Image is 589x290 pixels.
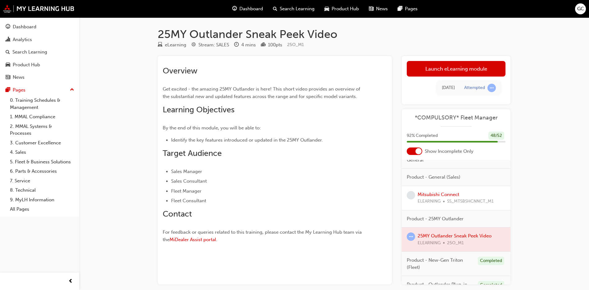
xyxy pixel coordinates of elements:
[239,5,263,12] span: Dashboard
[418,198,441,205] span: ELEARNING
[158,41,186,49] div: Type
[171,137,323,143] span: Identify the key features introduced or updated in the 25MY Outlander.
[70,86,74,94] span: up-icon
[216,237,217,242] span: .
[464,85,485,91] div: Attempted
[6,37,10,43] span: chart-icon
[407,257,473,271] span: Product - New-Gen Triton (Fleet)
[13,61,40,68] div: Product Hub
[7,176,77,186] a: 7. Service
[227,2,268,15] a: guage-iconDashboard
[158,42,162,48] span: learningResourceType_ELEARNING-icon
[198,41,229,49] div: Stream: SALES
[170,237,216,242] a: MiDealer Assist portal
[447,198,494,205] span: SS_MTSBSHCNNCT_M1
[6,87,10,93] span: pages-icon
[163,66,197,76] span: Overview
[261,41,282,49] div: Points
[319,2,364,15] a: car-iconProduct Hub
[232,5,237,13] span: guage-icon
[2,59,77,71] a: Product Hub
[13,87,25,94] div: Pages
[376,5,388,12] span: News
[478,257,504,265] div: Completed
[280,5,315,12] span: Search Learning
[6,49,10,55] span: search-icon
[2,84,77,96] button: Pages
[163,229,363,242] span: For feedback or queries related to this training, please contact the My Learning Hub team via the
[234,41,256,49] div: Duration
[407,215,464,222] span: Product - 25MY Outlander
[577,5,584,12] span: GC
[191,41,229,49] div: Stream
[332,5,359,12] span: Product Hub
[407,114,505,121] a: *COMPULSORY* Fleet Manager
[6,75,10,80] span: news-icon
[13,23,36,30] div: Dashboard
[7,204,77,214] a: All Pages
[13,74,25,81] div: News
[191,42,196,48] span: target-icon
[487,84,496,92] span: learningRecordVerb_ATTEMPT-icon
[2,21,77,33] a: Dashboard
[171,198,206,203] span: Fleet Consultant
[442,84,455,91] div: Mon Aug 18 2025 15:26:16 GMT+0800 (Australian Western Standard Time)
[163,125,261,131] span: By the end of this module, you will be able to:
[425,148,473,155] span: Show Incomplete Only
[369,5,374,13] span: news-icon
[2,34,77,45] a: Analytics
[393,2,423,15] a: pages-iconPages
[6,24,10,30] span: guage-icon
[7,96,77,112] a: 0. Training Schedules & Management
[364,2,393,15] a: news-iconNews
[6,62,10,68] span: car-icon
[405,5,418,12] span: Pages
[478,281,504,289] div: Completed
[68,278,73,285] span: prev-icon
[165,41,186,49] div: eLearning
[7,138,77,148] a: 3. Customer Excellence
[163,105,234,115] span: Learning Objectives
[2,46,77,58] a: Search Learning
[241,41,256,49] div: 4 mins
[7,166,77,176] a: 6. Parts & Accessories
[12,49,47,56] div: Search Learning
[234,42,239,48] span: clock-icon
[171,169,202,174] span: Sales Manager
[407,174,460,181] span: Product - General (Sales)
[163,86,361,99] span: Get excited - the amazing 25MY Outlander is here! This short video provides an overview of the su...
[163,148,222,158] span: Target Audience
[7,157,77,167] a: 5. Fleet & Business Solutions
[7,195,77,205] a: 9. MyLH Information
[398,5,402,13] span: pages-icon
[287,42,304,47] span: Learning resource code
[3,5,75,13] img: mmal
[261,42,265,48] span: podium-icon
[575,3,586,14] button: GC
[407,61,505,77] a: Launch eLearning module
[163,209,192,219] span: Contact
[268,41,282,49] div: 100 pts
[407,132,438,139] span: 92 % Completed
[268,2,319,15] a: search-iconSearch Learning
[418,192,459,197] a: Mitsubishi Connect
[13,36,32,43] div: Analytics
[407,191,415,199] span: learningRecordVerb_NONE-icon
[273,5,277,13] span: search-icon
[7,147,77,157] a: 4. Sales
[2,20,77,84] button: DashboardAnalyticsSearch LearningProduct HubNews
[2,72,77,83] a: News
[171,188,202,194] span: Fleet Manager
[407,232,415,241] span: learningRecordVerb_ATTEMPT-icon
[7,185,77,195] a: 8. Technical
[324,5,329,13] span: car-icon
[158,27,510,41] h1: 25MY Outlander Sneak Peek Video
[488,132,504,140] div: 48 / 52
[7,122,77,138] a: 2. MMAL Systems & Processes
[171,178,207,184] span: Sales Consultant
[7,112,77,122] a: 1. MMAL Compliance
